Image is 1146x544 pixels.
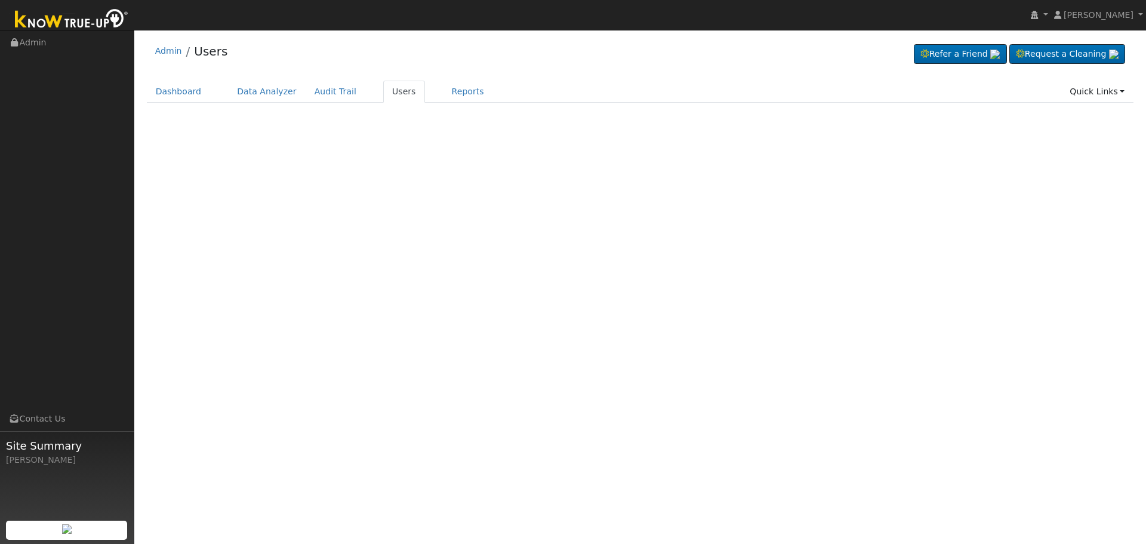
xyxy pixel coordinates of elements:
img: retrieve [62,524,72,534]
a: Admin [155,46,182,56]
a: Refer a Friend [914,44,1007,64]
div: [PERSON_NAME] [6,454,128,466]
span: [PERSON_NAME] [1064,10,1133,20]
span: Site Summary [6,438,128,454]
a: Users [383,81,425,103]
a: Data Analyzer [228,81,306,103]
a: Audit Trail [306,81,365,103]
img: retrieve [990,50,1000,59]
a: Reports [443,81,493,103]
a: Dashboard [147,81,211,103]
a: Users [194,44,227,59]
a: Quick Links [1061,81,1133,103]
a: Request a Cleaning [1009,44,1125,64]
img: Know True-Up [9,7,134,33]
img: retrieve [1109,50,1119,59]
